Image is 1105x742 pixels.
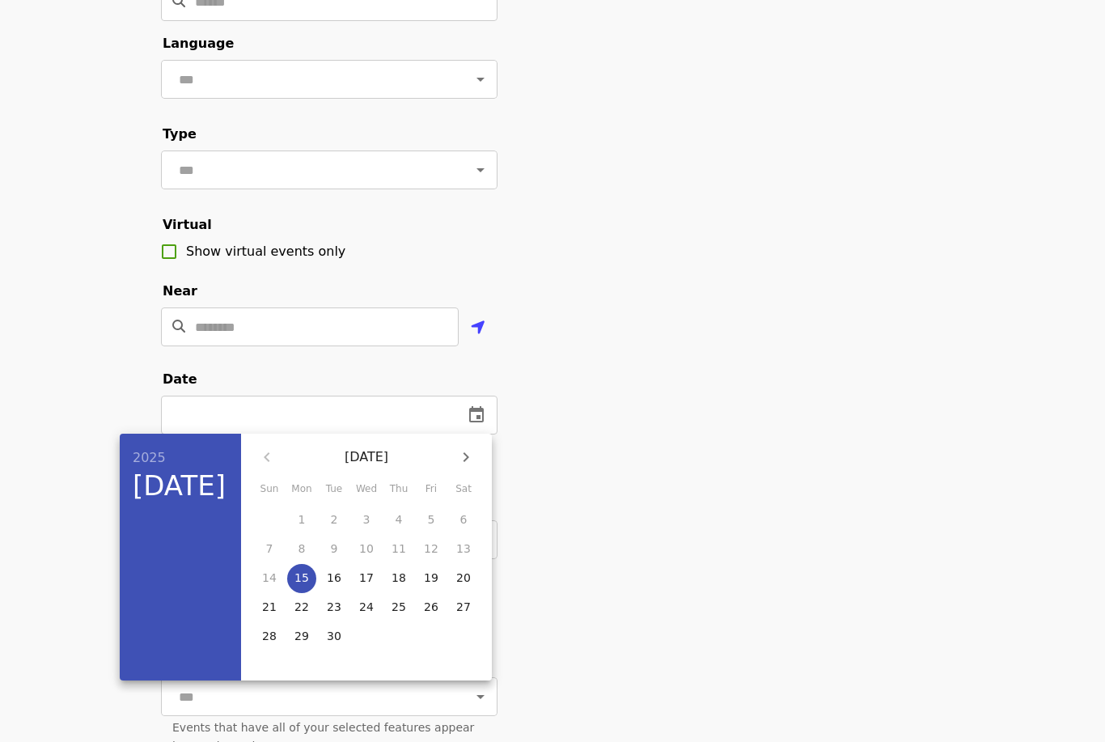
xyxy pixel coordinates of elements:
button: 26 [417,593,446,622]
p: [DATE] [286,447,447,467]
button: 15 [287,564,316,593]
p: 19 [424,570,438,586]
p: 18 [392,570,406,586]
button: 30 [320,622,349,651]
span: Wed [352,481,381,498]
span: Thu [384,481,413,498]
button: 2025 [133,447,166,469]
span: Fri [417,481,446,498]
button: 28 [255,622,284,651]
p: 26 [424,599,438,615]
p: 30 [327,628,341,644]
span: Sun [255,481,284,498]
p: 22 [294,599,309,615]
span: Sat [449,481,478,498]
button: 27 [449,593,478,622]
p: 28 [262,628,277,644]
button: [DATE] [133,469,226,503]
button: 17 [352,564,381,593]
p: 24 [359,599,374,615]
button: 22 [287,593,316,622]
p: 29 [294,628,309,644]
button: 19 [417,564,446,593]
button: 18 [384,564,413,593]
span: Tue [320,481,349,498]
p: 16 [327,570,341,586]
button: 29 [287,622,316,651]
button: 16 [320,564,349,593]
p: 25 [392,599,406,615]
button: 25 [384,593,413,622]
p: 15 [294,570,309,586]
button: 23 [320,593,349,622]
button: 20 [449,564,478,593]
span: Mon [287,481,316,498]
button: 21 [255,593,284,622]
p: 23 [327,599,341,615]
p: 21 [262,599,277,615]
p: 17 [359,570,374,586]
button: 24 [352,593,381,622]
p: 20 [456,570,471,586]
p: 27 [456,599,471,615]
